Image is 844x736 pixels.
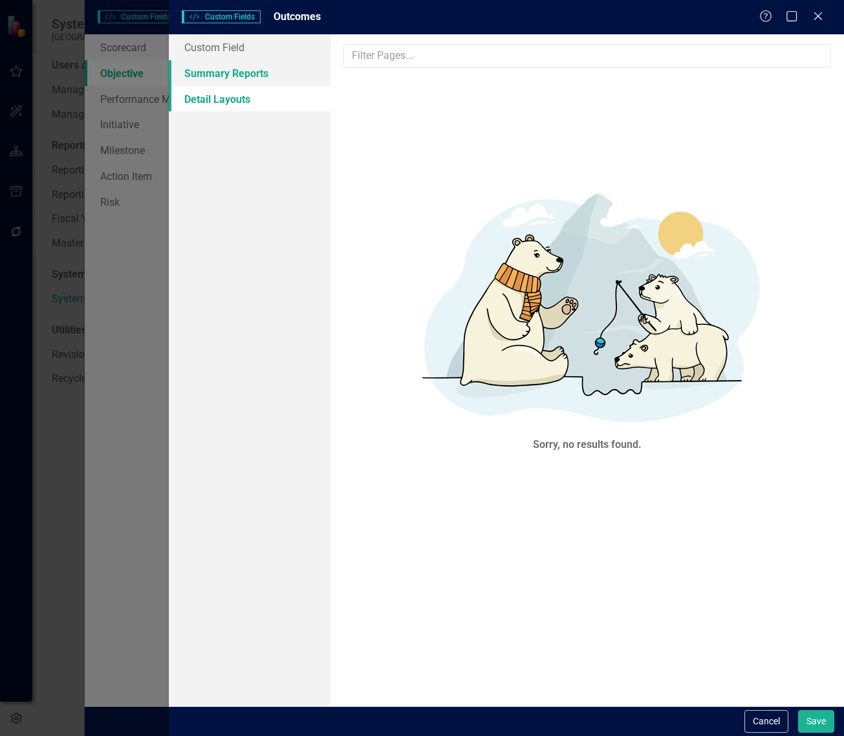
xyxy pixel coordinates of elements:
button: Save [798,710,834,733]
button: Cancel [744,710,788,733]
span: Outcomes [274,10,321,23]
a: Detail Layouts [169,86,330,112]
div: Sorry, no results found. [533,438,642,452]
a: Summary Reports [169,60,330,86]
input: Filter Pages... [343,44,831,68]
img: No results found [393,175,781,434]
a: Custom Field [169,34,330,60]
span: Custom Fields [182,10,261,23]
